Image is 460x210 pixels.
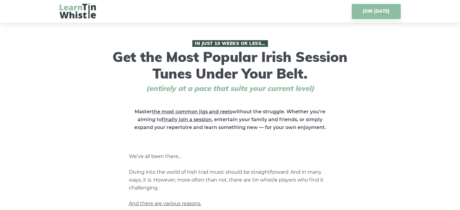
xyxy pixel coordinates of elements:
img: LearnTinWhistle.com [60,3,96,18]
a: JOIN [DATE] [352,4,400,19]
span: And there are various reasons. [129,201,201,206]
span: the most common jigs and reels [152,109,232,115]
span: finally join a session [162,117,212,122]
h1: Get the Most Popular Irish Session Tunes Under Your Belt. [111,40,350,93]
span: (entirely at a pace that suits your current level) [135,84,325,93]
strong: Master without the struggle. Whether you’re aiming to , entertain your family and friends, or sim... [134,109,326,130]
span: In Just 10 Weeks or Less… [192,40,268,47]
